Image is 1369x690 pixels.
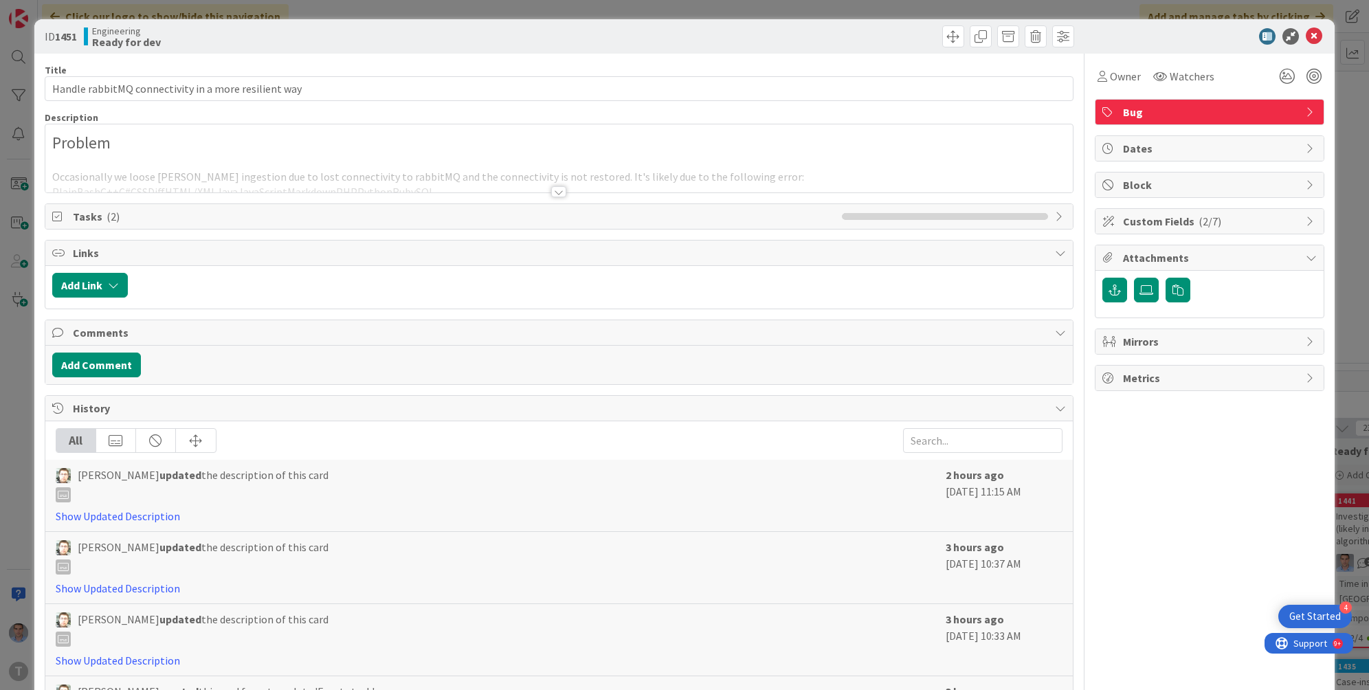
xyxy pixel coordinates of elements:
[159,468,201,482] b: updated
[29,2,63,19] span: Support
[1123,213,1299,230] span: Custom Fields
[946,611,1062,669] div: [DATE] 10:33 AM
[45,28,77,45] span: ID
[946,468,1004,482] b: 2 hours ago
[159,612,201,626] b: updated
[1123,177,1299,193] span: Block
[107,210,120,223] span: ( 2 )
[73,208,835,225] span: Tasks
[1289,610,1341,623] div: Get Started
[1123,333,1299,350] span: Mirrors
[1123,249,1299,266] span: Attachments
[1339,601,1352,614] div: 4
[56,540,71,555] img: VD
[946,612,1004,626] b: 3 hours ago
[73,400,1048,416] span: History
[1123,140,1299,157] span: Dates
[1170,68,1214,85] span: Watchers
[78,467,329,502] span: [PERSON_NAME] the description of this card
[946,540,1004,554] b: 3 hours ago
[52,133,1066,153] h2: Problem
[1278,605,1352,628] div: Open Get Started checklist, remaining modules: 4
[78,539,329,575] span: [PERSON_NAME] the description of this card
[92,25,161,36] span: Engineering
[56,612,71,627] img: VD
[52,353,141,377] button: Add Comment
[1199,214,1221,228] span: ( 2/7 )
[45,111,98,124] span: Description
[45,64,67,76] label: Title
[946,467,1062,524] div: [DATE] 11:15 AM
[45,76,1073,101] input: type card name here...
[69,5,76,16] div: 9+
[946,539,1062,597] div: [DATE] 10:37 AM
[56,581,180,595] a: Show Updated Description
[1123,104,1299,120] span: Bug
[159,540,201,554] b: updated
[73,245,1048,261] span: Links
[56,509,180,523] a: Show Updated Description
[73,324,1048,341] span: Comments
[55,30,77,43] b: 1451
[1110,68,1141,85] span: Owner
[56,429,96,452] div: All
[78,611,329,647] span: [PERSON_NAME] the description of this card
[52,273,128,298] button: Add Link
[56,654,180,667] a: Show Updated Description
[903,428,1062,453] input: Search...
[1123,370,1299,386] span: Metrics
[56,468,71,483] img: VD
[92,36,161,47] b: Ready for dev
